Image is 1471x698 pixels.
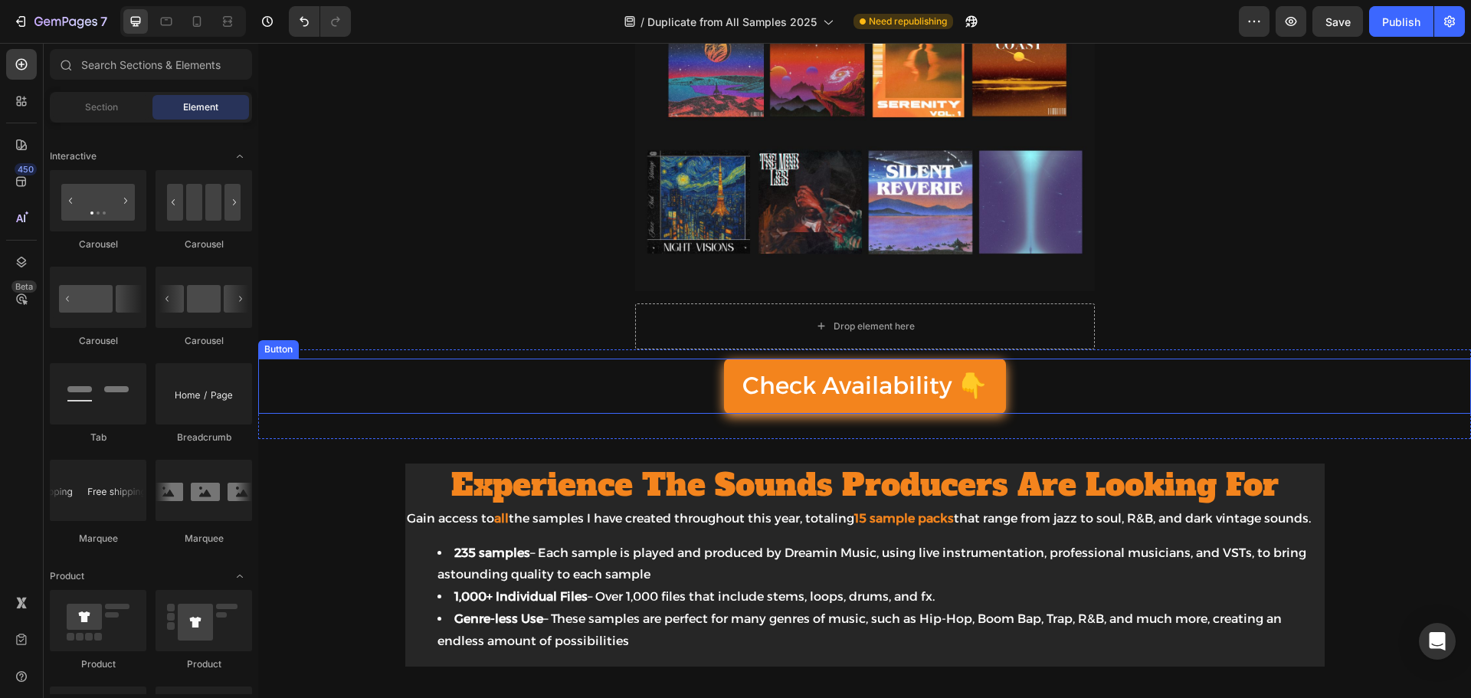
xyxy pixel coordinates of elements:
span: Element [183,100,218,114]
div: Button [3,300,38,313]
span: Interactive [50,149,97,163]
button: Publish [1369,6,1433,37]
div: Carousel [156,334,252,348]
div: Drop element here [575,277,657,290]
div: Product [50,657,146,671]
div: Open Intercom Messenger [1419,623,1456,660]
div: Breadcrumb [156,431,252,444]
strong: Genre-less Use [196,569,285,583]
li: – Over 1,000 files that include stems, loops, drums, and fx. [179,543,1065,565]
a: Check Availability 👇 [466,316,748,371]
li: – Each sample is played and produced by Dreamin Music, using live instrumentation, professional m... [179,500,1065,544]
button: Save [1312,6,1363,37]
input: Search Sections & Elements [50,49,252,80]
span: Product [50,569,84,583]
div: Tab [50,431,146,444]
strong: all [236,468,251,483]
strong: 15 sample packs [596,468,696,483]
h2: Experience The Sounds Producers Are Looking For [147,421,1066,464]
li: – These samples are perfect for many genres of music, such as Hip-Hop, Boom Bap, Trap, R&B, and m... [179,565,1065,610]
div: Marquee [156,532,252,546]
div: Publish [1382,14,1420,30]
span: Section [85,100,118,114]
button: 7 [6,6,114,37]
div: Undo/Redo [289,6,351,37]
span: Need republishing [869,15,947,28]
div: Carousel [50,238,146,251]
div: Carousel [156,238,252,251]
div: 450 [15,163,37,175]
p: 7 [100,12,107,31]
span: Duplicate from All Samples 2025 [647,14,817,30]
p: Gain access to the samples I have created throughout this year, totaling that range from jazz to ... [149,465,1065,487]
div: Carousel [50,334,146,348]
strong: 235 samples [196,503,272,517]
span: Toggle open [228,144,252,169]
span: Save [1325,15,1351,28]
span: / [640,14,644,30]
div: Beta [11,280,37,293]
div: Marquee [50,532,146,546]
strong: 1,000+ Individual Files [196,546,329,561]
div: Product [156,657,252,671]
iframe: To enrich screen reader interactions, please activate Accessibility in Grammarly extension settings [258,43,1471,698]
p: Check Availability 👇 [484,322,729,365]
span: Toggle open [228,564,252,588]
